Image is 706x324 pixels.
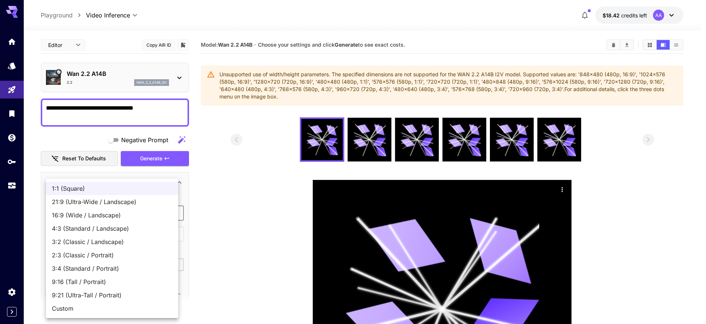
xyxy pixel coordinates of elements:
span: 3:4 (Standard / Portrait) [52,264,172,273]
span: 3:2 (Classic / Landscape) [52,237,172,246]
span: Custom [52,304,172,313]
span: 4:3 (Standard / Landscape) [52,224,172,233]
span: 21:9 (Ultra-Wide / Landscape) [52,197,172,206]
span: 1:1 (Square) [52,184,172,193]
span: 9:21 (Ultra-Tall / Portrait) [52,291,172,300]
span: 16:9 (Wide / Landscape) [52,211,172,220]
span: 9:16 (Tall / Portrait) [52,277,172,286]
span: 2:3 (Classic / Portrait) [52,251,172,260]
